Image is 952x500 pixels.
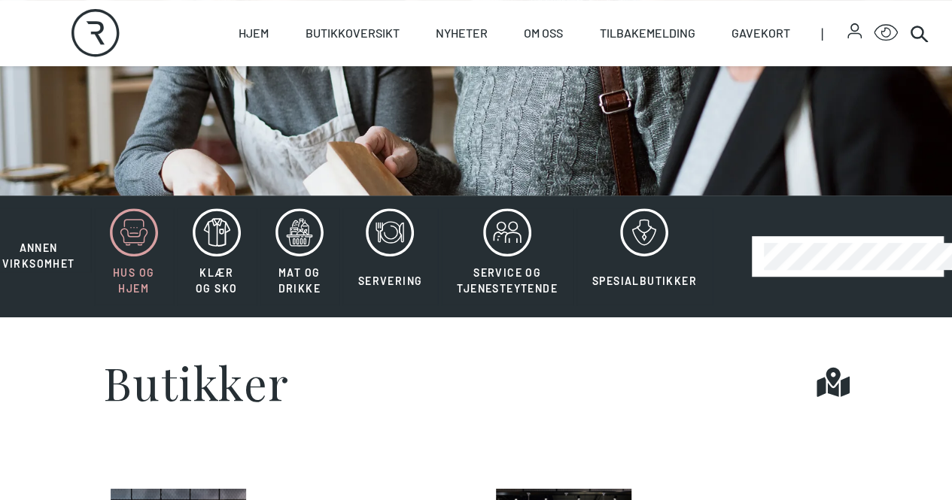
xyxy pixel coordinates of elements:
span: Mat og drikke [278,266,320,295]
button: Servering [342,208,439,305]
span: Hus og hjem [113,266,154,295]
button: Service og tjenesteytende [441,208,573,305]
span: Spesialbutikker [592,274,697,287]
h1: BUTIKKER [91,11,324,68]
span: Servering [358,274,423,287]
button: Klær og sko [177,208,257,305]
h1: Butikker [103,359,290,405]
button: Open Accessibility Menu [874,21,898,45]
span: Annen virksomhet [2,241,75,270]
span: Klær og sko [196,266,237,295]
span: Service og tjenesteytende [457,266,558,295]
button: Hus og hjem [94,208,174,305]
button: Spesialbutikker [576,208,713,305]
button: Mat og drikke [260,208,339,305]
